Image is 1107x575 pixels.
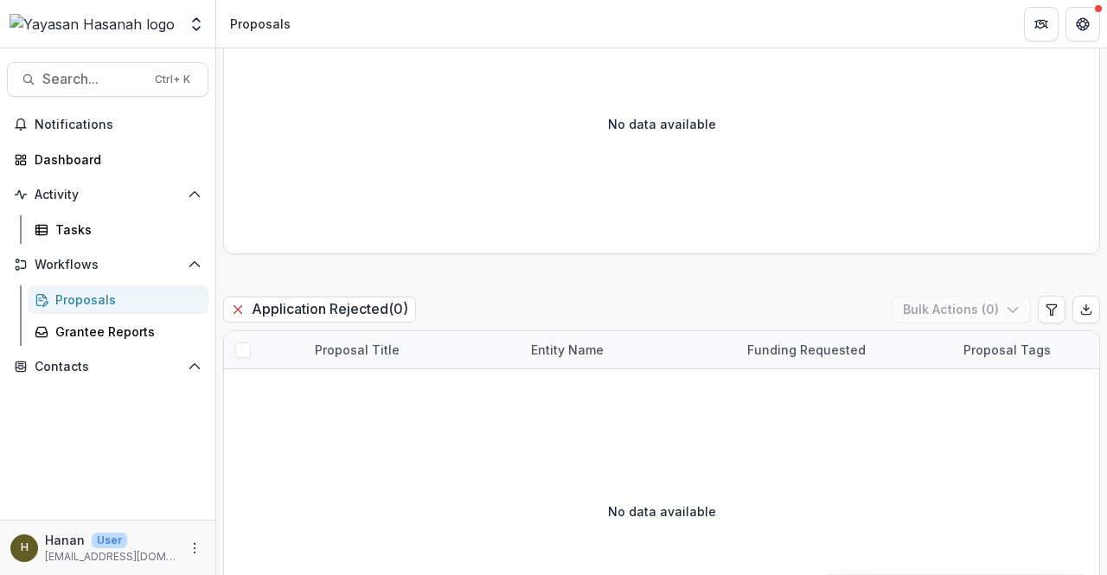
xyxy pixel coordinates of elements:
nav: breadcrumb [223,11,298,36]
div: Proposals [230,15,291,33]
button: Notifications [7,111,208,138]
button: Open Workflows [7,251,208,278]
a: Dashboard [7,145,208,174]
div: Funding Requested [737,331,953,368]
span: Notifications [35,118,202,132]
div: Grantee Reports [55,323,195,341]
div: Entity Name [521,331,737,368]
p: No data available [608,115,716,133]
div: Proposals [55,291,195,309]
p: [EMAIL_ADDRESS][DOMAIN_NAME] [45,549,177,565]
a: Proposals [28,285,208,314]
h2: Application Rejected ( 0 ) [223,297,416,322]
div: Entity Name [521,341,614,359]
span: Search... [42,71,144,87]
div: Funding Requested [737,341,876,359]
button: Open Activity [7,181,208,208]
button: Open entity switcher [184,7,208,42]
div: Ctrl + K [151,70,194,89]
div: Hanan [21,542,29,553]
button: More [184,538,205,559]
div: Tasks [55,220,195,239]
p: No data available [608,502,716,521]
a: Tasks [28,215,208,244]
div: Proposal Title [304,331,521,368]
div: Proposal Title [304,341,410,359]
button: Get Help [1065,7,1100,42]
div: Proposal Tags [953,341,1061,359]
p: Hanan [45,531,85,549]
button: Export table data [1072,296,1100,323]
button: Edit table settings [1038,296,1065,323]
a: Grantee Reports [28,317,208,346]
button: Partners [1024,7,1059,42]
span: Activity [35,188,181,202]
button: Bulk Actions (0) [892,296,1031,323]
p: User [92,533,127,548]
button: Search... [7,62,208,97]
button: Open Contacts [7,353,208,380]
img: Yayasan Hasanah logo [10,14,175,35]
div: Dashboard [35,150,195,169]
span: Contacts [35,360,181,374]
span: Workflows [35,258,181,272]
